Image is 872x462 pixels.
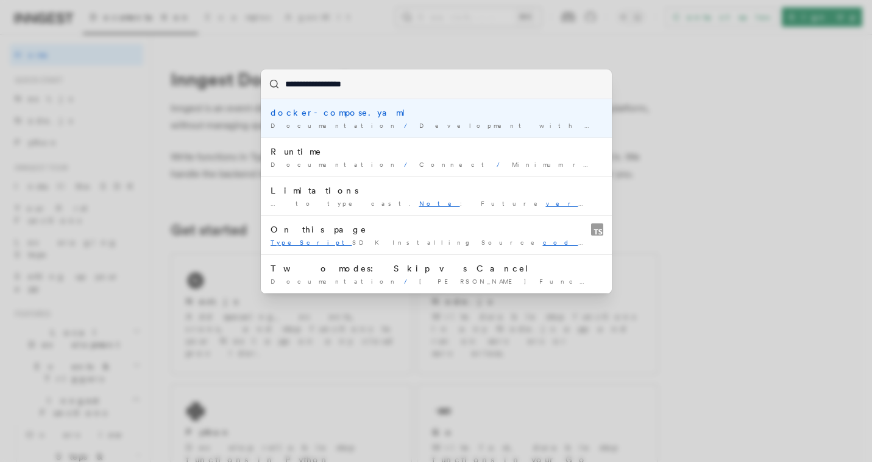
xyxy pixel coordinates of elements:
span: Documentation [271,122,399,129]
mark: code [543,239,593,246]
span: / [404,122,414,129]
div: Runtime [271,145,602,158]
div: … to type cast. : Future ion of the SDK … [271,199,602,208]
span: / [497,161,507,168]
mark: Note [419,200,460,207]
span: / [404,278,414,285]
mark: TypeScript [271,239,352,246]
span: / [404,161,414,168]
div: Limitations [271,184,602,197]
span: Connect [419,161,492,168]
div: Two modes: Skip vs Cancel [271,262,602,275]
span: Minimum requirements [512,161,693,168]
span: Documentation [271,161,399,168]
span: Documentation [271,278,399,285]
span: Development with Docker [419,122,649,129]
div: SDK Installing Source Supported ions Official libraries … [271,238,602,247]
mark: vers [546,200,593,207]
div: docker-compose.yaml [271,107,602,119]
div: On this page [271,223,602,236]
